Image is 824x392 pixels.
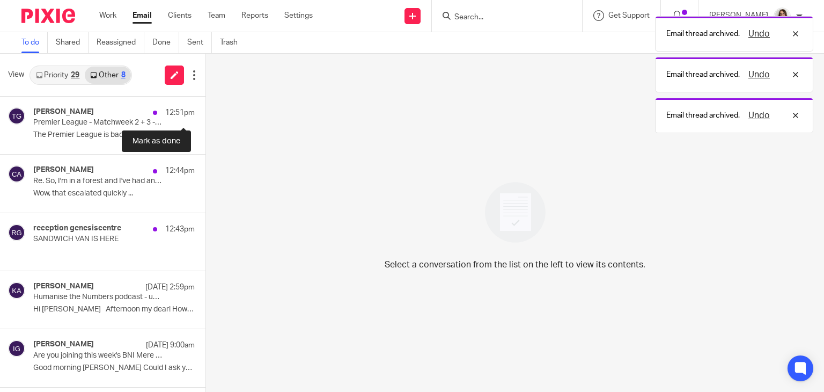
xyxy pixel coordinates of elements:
p: Wow, that escalated quickly ... [33,189,195,198]
p: Email thread archived. [666,28,740,39]
p: Are you joining this week's BNI Mere meeting on [DATE]? Reply needed by mid-day [DATE]. [33,351,163,360]
span: View [8,69,24,81]
div: 8 [121,71,126,79]
p: Select a conversation from the list on the left to view its contents. [385,258,645,271]
p: 12:51pm [165,107,195,118]
p: 12:43pm [165,224,195,235]
p: [DATE] 2:59pm [145,282,195,293]
a: Email [133,10,152,21]
p: [DATE] 9:00am [146,340,195,351]
a: Trash [220,32,246,53]
button: Undo [745,109,773,122]
p: Good morning [PERSON_NAME] Could I ask you to... [33,364,195,373]
a: Reports [241,10,268,21]
p: Email thread archived. [666,110,740,121]
button: Undo [745,27,773,40]
p: SANDWICH VAN IS HERE [33,235,163,244]
a: Reassigned [97,32,144,53]
h4: [PERSON_NAME] [33,107,94,117]
a: Team [208,10,225,21]
p: Premier League - Matchweek 2 + 3 - Including Liverpool v Arsenal [33,118,163,127]
p: The Premier League is back, and it's a slightly... [33,130,195,140]
p: Email thread archived. [666,69,740,80]
h4: reception genesiscentre [33,224,121,233]
a: Sent [187,32,212,53]
img: image [478,175,553,250]
a: To do [21,32,48,53]
p: Humanise the Numbers podcast - update headphone and microphone details [33,293,163,302]
a: Other8 [85,67,130,84]
p: Hi [PERSON_NAME] Afternoon my dear! How are... [33,305,195,314]
h4: [PERSON_NAME] [33,165,94,175]
h4: [PERSON_NAME] [33,340,94,349]
img: svg%3E [8,165,25,183]
h4: [PERSON_NAME] [33,282,94,291]
a: Clients [168,10,192,21]
p: 12:44pm [165,165,195,176]
p: Re. So, I'm in a forest and I've had an idea... [33,177,163,186]
img: svg%3E [8,340,25,357]
img: svg%3E [8,282,25,299]
button: Undo [745,68,773,81]
img: svg%3E [8,224,25,241]
a: Done [152,32,179,53]
a: Shared [56,32,89,53]
a: Priority29 [31,67,85,84]
a: Settings [284,10,313,21]
img: svg%3E [8,107,25,125]
img: Pixie [21,9,75,23]
a: Work [99,10,116,21]
div: 29 [71,71,79,79]
img: Caroline%20-%20HS%20-%20LI.png [774,8,791,25]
